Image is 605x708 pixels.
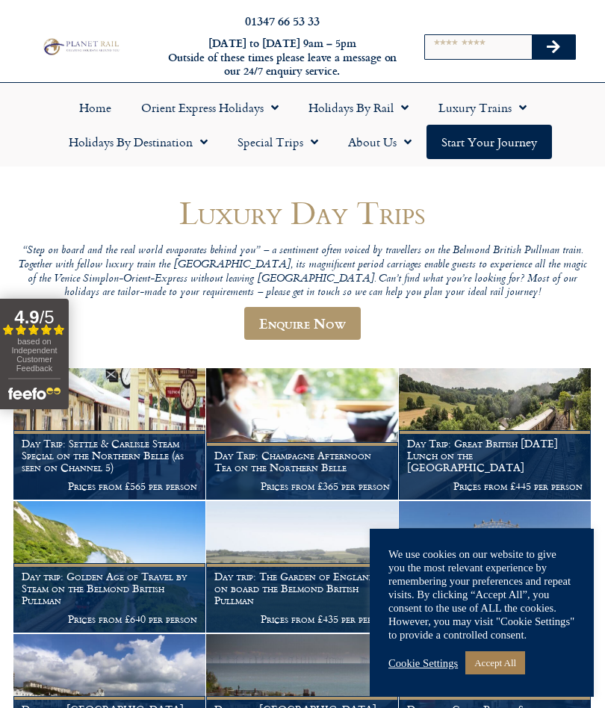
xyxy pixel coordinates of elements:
nav: Menu [7,90,598,159]
a: Cookie Settings [388,656,458,670]
button: Search [532,35,575,59]
a: Accept All [465,651,525,674]
a: 01347 66 53 33 [245,12,320,29]
a: Day trip: Golden Age of Travel by Steam on the Belmond British Pullman Prices from £640 per person [13,501,206,633]
a: Day Trip: Settle & Carlisle Steam Special on the Northern Belle (as seen on Channel 5) Prices fro... [13,368,206,500]
a: Start your Journey [426,125,552,159]
a: Day trip: The Garden of England on board the Belmond British Pullman Prices from £435 per person [206,501,399,633]
h1: Day Trip: Settle & Carlisle Steam Special on the Northern Belle (as seen on Channel 5) [22,438,197,473]
a: Day Trip: Champagne Afternoon Tea on the Northern Belle Prices from £365 per person [206,368,399,500]
a: Holidays by Rail [294,90,423,125]
p: Prices from £365 per person [214,480,390,492]
h1: Day trip: Golden Age of Travel by Steam on the Belmond British Pullman [22,571,197,606]
a: London Luxury Short Break & The Great British Seaside on the British Pullman – Day trips to [GEOG... [399,501,592,633]
a: Luxury Trains [423,90,542,125]
p: Prices from £640 per person [22,613,197,625]
h1: Day Trip: Great British [DATE] Lunch on the [GEOGRAPHIC_DATA] [407,438,583,473]
h1: Day Trip: Champagne Afternoon Tea on the Northern Belle [214,450,390,473]
a: Day Trip: Great British [DATE] Lunch on the [GEOGRAPHIC_DATA] Prices from £445 per person [399,368,592,500]
a: About Us [333,125,426,159]
a: Home [64,90,126,125]
h6: [DATE] to [DATE] 9am – 5pm Outside of these times please leave a message on our 24/7 enquiry serv... [165,37,400,78]
a: Orient Express Holidays [126,90,294,125]
p: Prices from £565 per person [22,480,197,492]
h1: Day trip: The Garden of England on board the Belmond British Pullman [214,571,390,606]
p: “Step on board and the real world evaporates behind you” – a sentiment often voiced by travellers... [13,244,592,300]
img: Planet Rail Train Holidays Logo [40,37,121,57]
p: Prices from £435 per person [214,613,390,625]
a: Enquire Now [244,307,361,340]
a: Holidays by Destination [54,125,223,159]
p: Prices from £445 per person [407,480,583,492]
div: We use cookies on our website to give you the most relevant experience by remembering your prefer... [388,547,575,642]
a: Special Trips [223,125,333,159]
h1: Luxury Day Trips [13,195,592,230]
